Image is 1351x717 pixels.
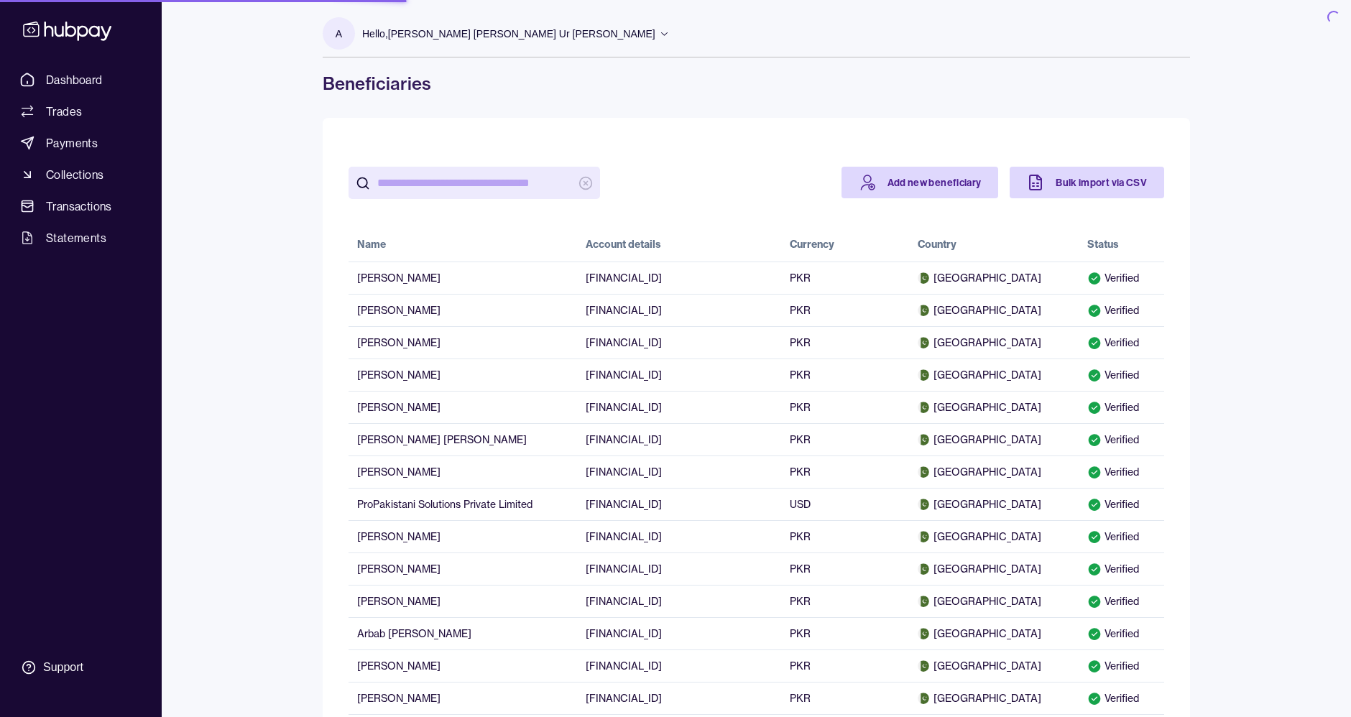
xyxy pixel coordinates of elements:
[918,465,1071,479] span: [GEOGRAPHIC_DATA]
[362,26,655,42] p: Hello, [PERSON_NAME] [PERSON_NAME] Ur [PERSON_NAME]
[1087,465,1156,479] div: Verified
[1087,400,1156,415] div: Verified
[781,326,909,358] td: PKR
[14,98,147,124] a: Trades
[577,488,781,520] td: [FINANCIAL_ID]
[46,198,112,215] span: Transactions
[1087,497,1156,512] div: Verified
[1087,368,1156,382] div: Verified
[918,271,1071,285] span: [GEOGRAPHIC_DATA]
[781,262,909,294] td: PKR
[14,652,147,683] a: Support
[577,617,781,649] td: [FINANCIAL_ID]
[781,552,909,585] td: PKR
[349,617,577,649] td: Arbab [PERSON_NAME]
[46,229,106,246] span: Statements
[46,103,82,120] span: Trades
[1010,167,1164,198] a: Bulk import via CSV
[1087,659,1156,673] div: Verified
[349,682,577,714] td: [PERSON_NAME]
[349,520,577,552] td: [PERSON_NAME]
[349,488,577,520] td: ProPakistani Solutions Private Limited
[14,162,147,188] a: Collections
[46,134,98,152] span: Payments
[46,71,103,88] span: Dashboard
[1087,691,1156,706] div: Verified
[14,193,147,219] a: Transactions
[918,626,1071,641] span: [GEOGRAPHIC_DATA]
[349,326,577,358] td: [PERSON_NAME]
[781,682,909,714] td: PKR
[357,237,386,251] div: Name
[577,423,781,455] td: [FINANCIAL_ID]
[14,67,147,93] a: Dashboard
[577,391,781,423] td: [FINANCIAL_ID]
[781,391,909,423] td: PKR
[577,294,781,326] td: [FINANCIAL_ID]
[577,455,781,488] td: [FINANCIAL_ID]
[14,130,147,156] a: Payments
[349,294,577,326] td: [PERSON_NAME]
[918,368,1071,382] span: [GEOGRAPHIC_DATA]
[349,455,577,488] td: [PERSON_NAME]
[781,423,909,455] td: PKR
[577,262,781,294] td: [FINANCIAL_ID]
[1087,626,1156,641] div: Verified
[918,529,1071,544] span: [GEOGRAPHIC_DATA]
[1087,237,1119,251] div: Status
[349,552,577,585] td: [PERSON_NAME]
[781,585,909,617] td: PKR
[1087,594,1156,609] div: Verified
[323,72,1190,95] h1: Beneficiaries
[781,649,909,682] td: PKR
[577,326,781,358] td: [FINANCIAL_ID]
[349,585,577,617] td: [PERSON_NAME]
[918,691,1071,706] span: [GEOGRAPHIC_DATA]
[781,488,909,520] td: USD
[918,497,1071,512] span: [GEOGRAPHIC_DATA]
[781,294,909,326] td: PKR
[349,391,577,423] td: [PERSON_NAME]
[918,336,1071,350] span: [GEOGRAPHIC_DATA]
[781,455,909,488] td: PKR
[1087,336,1156,350] div: Verified
[918,432,1071,447] span: [GEOGRAPHIC_DATA]
[1087,271,1156,285] div: Verified
[918,303,1071,318] span: [GEOGRAPHIC_DATA]
[577,682,781,714] td: [FINANCIAL_ID]
[781,520,909,552] td: PKR
[790,237,834,251] div: Currency
[14,225,147,251] a: Statements
[46,166,103,183] span: Collections
[349,262,577,294] td: [PERSON_NAME]
[1087,432,1156,447] div: Verified
[1087,529,1156,544] div: Verified
[918,237,956,251] div: Country
[781,358,909,391] td: PKR
[349,423,577,455] td: [PERSON_NAME] [PERSON_NAME]
[377,167,571,199] input: search
[1087,562,1156,576] div: Verified
[781,617,909,649] td: PKR
[577,552,781,585] td: [FINANCIAL_ID]
[336,26,342,42] p: A
[842,167,999,198] a: Add new beneficiary
[586,237,661,251] div: Account details
[577,358,781,391] td: [FINANCIAL_ID]
[1087,303,1156,318] div: Verified
[918,562,1071,576] span: [GEOGRAPHIC_DATA]
[577,585,781,617] td: [FINANCIAL_ID]
[918,659,1071,673] span: [GEOGRAPHIC_DATA]
[577,649,781,682] td: [FINANCIAL_ID]
[349,649,577,682] td: [PERSON_NAME]
[918,400,1071,415] span: [GEOGRAPHIC_DATA]
[43,660,83,675] div: Support
[349,358,577,391] td: [PERSON_NAME]
[577,520,781,552] td: [FINANCIAL_ID]
[918,594,1071,609] span: [GEOGRAPHIC_DATA]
